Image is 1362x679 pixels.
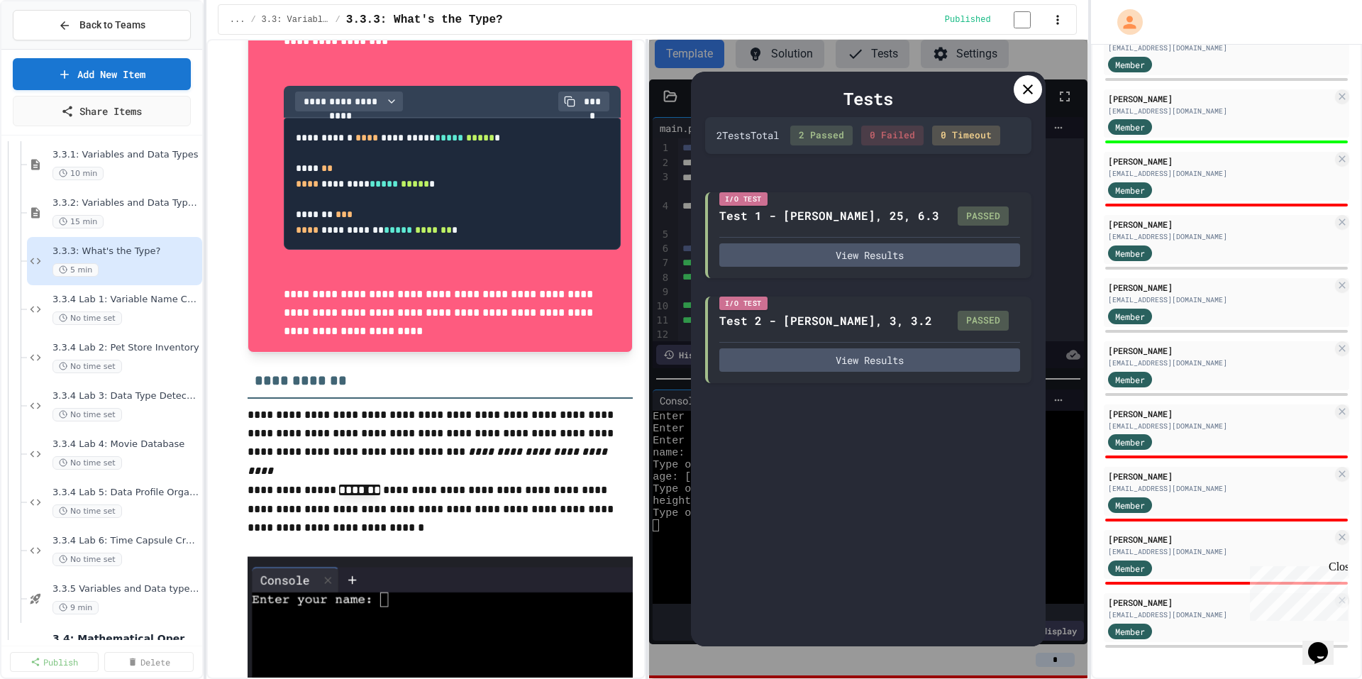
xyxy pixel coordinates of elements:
[10,652,99,672] a: Publish
[719,207,939,224] div: Test 1 - [PERSON_NAME], 25, 6.3
[104,652,193,672] a: Delete
[1102,6,1146,38] div: My Account
[790,126,853,145] div: 2 Passed
[1108,218,1332,231] div: [PERSON_NAME]
[1108,344,1332,357] div: [PERSON_NAME]
[1108,609,1332,620] div: [EMAIL_ADDRESS][DOMAIN_NAME]
[1108,358,1332,368] div: [EMAIL_ADDRESS][DOMAIN_NAME]
[13,58,191,90] a: Add New Item
[6,6,98,90] div: Chat with us now!Close
[932,126,1000,145] div: 0 Timeout
[719,348,1020,372] button: View Results
[1108,155,1332,167] div: [PERSON_NAME]
[861,126,924,145] div: 0 Failed
[52,504,122,518] span: No time set
[52,487,199,499] span: 3.3.4 Lab 5: Data Profile Organizer
[1108,231,1332,242] div: [EMAIL_ADDRESS][DOMAIN_NAME]
[346,11,503,28] span: 3.3.3: What's the Type?
[1108,43,1332,53] div: [EMAIL_ADDRESS][DOMAIN_NAME]
[52,342,199,354] span: 3.3.4 Lab 2: Pet Store Inventory
[52,294,199,306] span: 3.3.4 Lab 1: Variable Name Corrector
[52,390,199,402] span: 3.3.4 Lab 3: Data Type Detective
[1115,184,1145,197] span: Member
[52,263,99,277] span: 5 min
[52,456,122,470] span: No time set
[1115,373,1145,386] span: Member
[1108,106,1332,116] div: [EMAIL_ADDRESS][DOMAIN_NAME]
[52,245,199,258] span: 3.3.3: What's the Type?
[1108,421,1332,431] div: [EMAIL_ADDRESS][DOMAIN_NAME]
[945,11,1048,28] div: Content is published and visible to students
[1108,533,1332,546] div: [PERSON_NAME]
[250,14,255,26] span: /
[52,197,199,209] span: 3.3.2: Variables and Data Types - Review
[1108,281,1332,294] div: [PERSON_NAME]
[1302,622,1348,665] iframe: chat widget
[1115,436,1145,448] span: Member
[945,14,991,26] span: Published
[52,583,199,595] span: 3.3.5 Variables and Data types - quiz
[52,408,122,421] span: No time set
[52,167,104,180] span: 10 min
[13,10,191,40] button: Back to Teams
[958,311,1009,331] div: PASSED
[336,14,340,26] span: /
[52,632,199,645] span: 3.4: Mathematical Operators
[1115,247,1145,260] span: Member
[52,149,199,161] span: 3.3.1: Variables and Data Types
[52,438,199,451] span: 3.3.4 Lab 4: Movie Database
[716,128,779,143] div: 2 Test s Total
[1115,625,1145,638] span: Member
[719,297,768,310] div: I/O Test
[52,601,99,614] span: 9 min
[719,312,932,329] div: Test 2 - [PERSON_NAME], 3, 3.2
[1115,58,1145,71] span: Member
[1115,562,1145,575] span: Member
[997,11,1048,28] input: publish toggle
[719,192,768,206] div: I/O Test
[1115,499,1145,512] span: Member
[1108,168,1332,179] div: [EMAIL_ADDRESS][DOMAIN_NAME]
[52,553,122,566] span: No time set
[1108,470,1332,482] div: [PERSON_NAME]
[13,96,191,126] a: Share Items
[705,86,1031,111] div: Tests
[52,360,122,373] span: No time set
[719,243,1020,267] button: View Results
[230,14,245,26] span: ...
[1108,596,1332,609] div: [PERSON_NAME]
[52,311,122,325] span: No time set
[1108,407,1332,420] div: [PERSON_NAME]
[52,215,104,228] span: 15 min
[1108,483,1332,494] div: [EMAIL_ADDRESS][DOMAIN_NAME]
[958,206,1009,226] div: PASSED
[1108,92,1332,105] div: [PERSON_NAME]
[262,14,330,26] span: 3.3: Variables and Data Types
[1108,294,1332,305] div: [EMAIL_ADDRESS][DOMAIN_NAME]
[1115,310,1145,323] span: Member
[1244,561,1348,621] iframe: chat widget
[79,18,145,33] span: Back to Teams
[1108,546,1332,557] div: [EMAIL_ADDRESS][DOMAIN_NAME]
[52,535,199,547] span: 3.3.4 Lab 6: Time Capsule Creator
[1115,121,1145,133] span: Member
